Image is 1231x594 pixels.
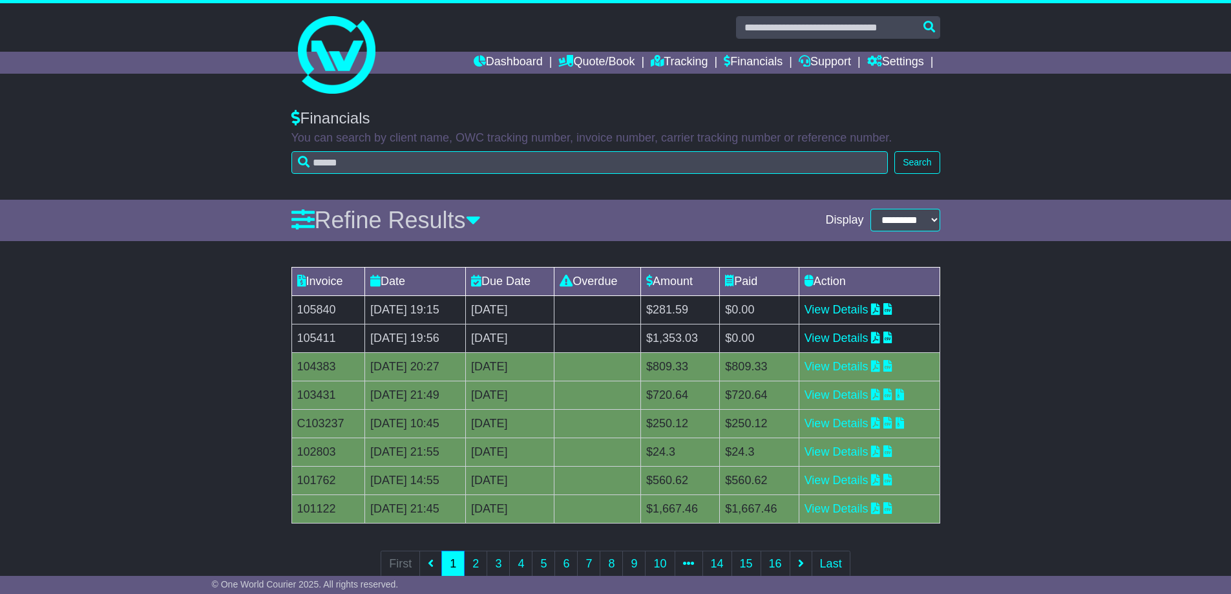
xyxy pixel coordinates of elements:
[365,466,466,494] td: [DATE] 14:55
[641,324,720,352] td: $1,353.03
[465,324,554,352] td: [DATE]
[474,52,543,74] a: Dashboard
[641,295,720,324] td: $281.59
[894,151,940,174] button: Search
[720,324,799,352] td: $0.00
[867,52,924,74] a: Settings
[812,551,850,577] a: Last
[291,409,365,438] td: C103237
[291,109,940,128] div: Financials
[291,207,481,233] a: Refine Results
[720,409,799,438] td: $250.12
[464,551,487,577] a: 2
[365,438,466,466] td: [DATE] 21:55
[487,551,510,577] a: 3
[365,324,466,352] td: [DATE] 19:56
[465,381,554,409] td: [DATE]
[532,551,555,577] a: 5
[641,438,720,466] td: $24.3
[761,551,790,577] a: 16
[600,551,623,577] a: 8
[720,267,799,295] td: Paid
[641,381,720,409] td: $720.64
[291,267,365,295] td: Invoice
[825,213,863,228] span: Display
[641,494,720,523] td: $1,667.46
[465,295,554,324] td: [DATE]
[651,52,708,74] a: Tracking
[365,409,466,438] td: [DATE] 10:45
[291,494,365,523] td: 101122
[291,352,365,381] td: 104383
[554,551,578,577] a: 6
[622,551,646,577] a: 9
[291,466,365,494] td: 101762
[291,324,365,352] td: 105411
[441,551,465,577] a: 1
[509,551,532,577] a: 4
[805,332,868,345] a: View Details
[291,295,365,324] td: 105840
[577,551,600,577] a: 7
[805,445,868,458] a: View Details
[641,352,720,381] td: $809.33
[805,474,868,487] a: View Details
[465,267,554,295] td: Due Date
[365,381,466,409] td: [DATE] 21:49
[465,438,554,466] td: [DATE]
[731,551,761,577] a: 15
[365,494,466,523] td: [DATE] 21:45
[805,417,868,430] a: View Details
[465,352,554,381] td: [DATE]
[212,579,399,589] span: © One World Courier 2025. All rights reserved.
[805,303,868,316] a: View Details
[720,438,799,466] td: $24.3
[799,267,940,295] td: Action
[645,551,675,577] a: 10
[365,295,466,324] td: [DATE] 19:15
[291,131,940,145] p: You can search by client name, OWC tracking number, invoice number, carrier tracking number or re...
[805,360,868,373] a: View Details
[720,295,799,324] td: $0.00
[720,466,799,494] td: $560.62
[799,52,851,74] a: Support
[805,388,868,401] a: View Details
[291,381,365,409] td: 103431
[465,409,554,438] td: [DATE]
[641,267,720,295] td: Amount
[720,352,799,381] td: $809.33
[720,381,799,409] td: $720.64
[558,52,635,74] a: Quote/Book
[805,502,868,515] a: View Details
[465,494,554,523] td: [DATE]
[641,409,720,438] td: $250.12
[554,267,641,295] td: Overdue
[702,551,732,577] a: 14
[641,466,720,494] td: $560.62
[365,352,466,381] td: [DATE] 20:27
[291,438,365,466] td: 102803
[724,52,783,74] a: Financials
[365,267,466,295] td: Date
[720,494,799,523] td: $1,667.46
[465,466,554,494] td: [DATE]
